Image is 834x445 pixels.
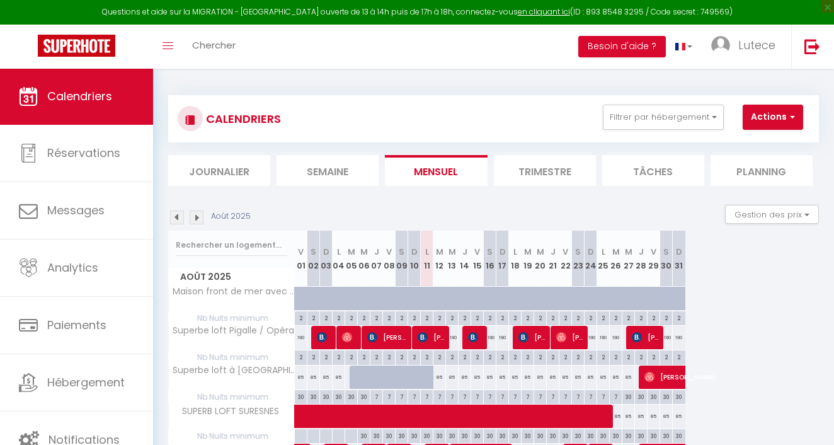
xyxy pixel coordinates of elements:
[183,25,245,69] a: Chercher
[396,350,408,362] div: 2
[433,231,446,287] th: 12
[408,231,421,287] th: 10
[421,350,433,362] div: 2
[559,366,572,389] div: 85
[496,326,509,349] div: 190
[603,105,724,130] button: Filtrer par hébergement
[496,366,509,389] div: 85
[496,311,508,323] div: 2
[648,350,660,362] div: 2
[602,155,704,186] li: Tâches
[496,231,509,287] th: 17
[738,37,775,53] span: Lutece
[320,231,333,287] th: 03
[408,350,420,362] div: 2
[411,246,418,258] abbr: D
[345,311,357,323] div: 2
[648,231,660,287] th: 29
[673,429,685,441] div: 30
[648,429,660,441] div: 30
[471,429,483,441] div: 30
[169,390,294,404] span: Nb Nuits minimum
[622,390,634,402] div: 30
[168,155,270,186] li: Journalier
[383,350,395,362] div: 2
[602,246,605,258] abbr: L
[383,429,395,441] div: 30
[298,246,304,258] abbr: V
[399,246,404,258] abbr: S
[585,326,597,349] div: 190
[487,246,493,258] abbr: S
[496,429,508,441] div: 30
[484,326,496,349] div: 190
[711,36,730,55] img: ...
[436,246,443,258] abbr: M
[547,390,559,402] div: 7
[585,311,597,323] div: 2
[446,390,458,402] div: 7
[610,366,622,389] div: 85
[358,350,370,362] div: 2
[496,350,508,362] div: 2
[585,390,597,402] div: 7
[358,429,370,441] div: 30
[572,350,584,362] div: 2
[572,390,584,402] div: 7
[383,390,395,402] div: 7
[639,246,644,258] abbr: J
[47,374,125,390] span: Hébergement
[547,311,559,323] div: 2
[47,260,98,275] span: Analytics
[333,390,345,402] div: 30
[446,231,459,287] th: 13
[610,390,622,402] div: 7
[522,311,534,323] div: 2
[446,366,459,389] div: 85
[370,429,382,441] div: 30
[702,25,791,69] a: ... Lutece
[651,246,656,258] abbr: V
[169,429,294,443] span: Nb Nuits minimum
[171,366,297,375] span: Superbe loft à [GEOGRAPHIC_DATA]/ [GEOGRAPHIC_DATA]
[572,429,584,441] div: 30
[320,311,332,323] div: 2
[635,350,647,362] div: 2
[635,311,647,323] div: 2
[459,231,471,287] th: 14
[383,311,395,323] div: 2
[518,6,570,17] a: en cliquant ici
[433,390,445,402] div: 7
[337,246,341,258] abbr: L
[597,429,609,441] div: 30
[673,326,685,349] div: 190
[509,366,522,389] div: 85
[588,246,594,258] abbr: D
[660,311,672,323] div: 2
[585,366,597,389] div: 85
[446,326,459,349] div: 190
[295,326,307,349] div: 190
[471,366,484,389] div: 85
[320,366,333,389] div: 85
[635,429,647,441] div: 30
[433,366,446,389] div: 85
[534,311,546,323] div: 2
[311,246,316,258] abbr: S
[171,405,282,419] span: SUPERB LOFT SURESNES
[471,311,483,323] div: 2
[307,390,319,402] div: 30
[648,311,660,323] div: 2
[408,429,420,441] div: 30
[610,231,622,287] th: 26
[522,366,534,389] div: 85
[295,390,307,402] div: 30
[169,350,294,364] span: Nb Nuits minimum
[673,350,685,362] div: 2
[396,311,408,323] div: 2
[421,390,433,402] div: 7
[358,311,370,323] div: 2
[345,390,357,402] div: 30
[47,317,106,333] span: Paiements
[610,326,622,349] div: 190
